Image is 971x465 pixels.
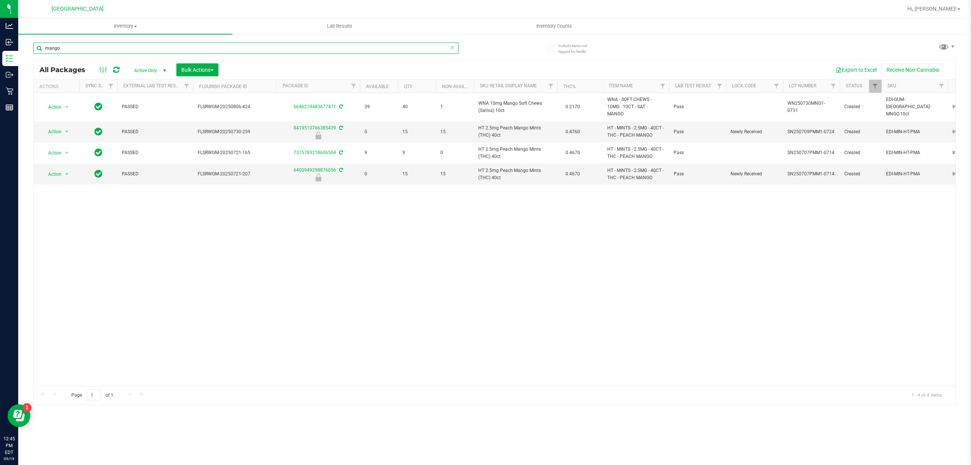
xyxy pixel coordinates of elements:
[198,170,272,178] span: FLSRWGM-20250721-207
[181,67,214,73] span: Bulk Actions
[831,63,881,76] button: Export to Excel
[122,103,189,110] span: PASSED
[338,125,343,131] span: Sync from Compliance System
[41,126,62,137] span: Action
[886,96,943,118] span: EDI-GUM-[GEOGRAPHIC_DATA]-MNGO.10ct
[105,80,117,93] a: Filter
[94,169,102,179] span: In Sync
[674,170,721,178] span: Pass
[347,80,360,93] a: Filter
[478,125,553,139] span: HT 2.5mg Peach Mango Mints (THC) 40ct
[442,84,476,89] a: Non-Available
[545,80,557,93] a: Filter
[338,150,343,155] span: Sync from Compliance System
[294,167,336,173] a: 6400949298876056
[41,169,62,180] span: Action
[478,146,553,160] span: HT 2.5mg Peach Mango Mints (THC) 40ct
[787,100,835,114] span: WN250730MNG1-0731
[787,128,835,136] span: SN250709PMM1-0724
[122,149,189,156] span: PASSED
[886,170,943,178] span: EDI-MIN-HT-PMA
[478,167,553,181] span: HT 2.5mg Peach Mango Mints (THC) 40ct
[562,101,584,112] span: 0.2170
[366,84,389,89] a: Available
[713,80,726,93] a: Filter
[846,83,862,88] a: Status
[440,149,469,156] span: 0
[87,389,101,401] input: 1
[94,126,102,137] span: In Sync
[294,104,336,109] a: 6646219483677471
[6,87,13,95] inline-svg: Retail
[789,83,816,88] a: Lot Number
[62,126,72,137] span: select
[827,80,840,93] a: Filter
[609,83,633,88] a: Item Name
[199,84,247,89] a: Flourish Package ID
[888,83,896,88] a: SKU
[886,128,943,136] span: EDI-MIN-HT-PMA
[562,169,584,180] span: 0.4670
[869,80,881,93] a: Filter
[41,148,62,158] span: Action
[6,104,13,111] inline-svg: Reports
[233,18,447,34] a: Lab Results
[338,104,343,109] span: Sync from Compliance System
[674,149,721,156] span: Pass
[283,83,308,88] a: Package ID
[770,80,783,93] a: Filter
[674,103,721,110] span: Pass
[402,128,431,136] span: 15
[657,80,669,93] a: Filter
[440,170,469,178] span: 15
[787,149,835,156] span: SN250707PMM1-0714
[39,66,93,74] span: All Packages
[8,404,30,427] iframe: Resource center
[844,170,877,178] span: Created
[886,149,943,156] span: EDI-MIN-HT-PMA
[675,83,711,88] a: Lab Test Result
[787,170,835,178] span: SN250707PMM1-0714
[22,403,31,412] iframe: Resource center unread badge
[275,174,361,181] div: Newly Received
[365,103,393,110] span: 39
[674,128,721,136] span: Pass
[62,148,72,158] span: select
[122,170,189,178] span: PASSED
[198,128,272,136] span: FLSRWGM-20250730-259
[844,149,877,156] span: Created
[94,101,102,112] span: In Sync
[52,6,104,12] span: [GEOGRAPHIC_DATA]
[6,71,13,79] inline-svg: Outbound
[365,149,393,156] span: 9
[85,83,115,88] a: Sync Status
[562,147,584,158] span: 0.4670
[440,128,469,136] span: 15
[526,23,582,30] span: Inventory Counts
[844,103,877,110] span: Created
[6,55,13,62] inline-svg: Inventory
[365,170,393,178] span: 0
[562,126,584,137] span: 0.4760
[338,167,343,173] span: Sync from Compliance System
[123,83,183,88] a: External Lab Test Result
[62,102,72,112] span: select
[881,63,944,76] button: Receive Non-Cannabis
[402,149,431,156] span: 9
[198,149,272,156] span: FLSRWGM-20250721-165
[3,435,15,456] p: 12:45 PM EDT
[907,6,957,12] span: Hi, [PERSON_NAME]!
[62,169,72,180] span: select
[558,43,596,54] span: Include items not tagged for facility
[41,102,62,112] span: Action
[294,150,336,155] a: 7375783218606504
[607,96,665,118] span: WNA - SOFT CHEWS - 10MG - 10CT - SAT - MANGO
[18,23,233,30] span: Inventory
[440,103,469,110] span: 1
[402,103,431,110] span: 40
[181,80,193,93] a: Filter
[176,63,218,76] button: Bulk Actions
[447,18,661,34] a: Inventory Counts
[198,103,272,110] span: FLSRWGM-20250806-424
